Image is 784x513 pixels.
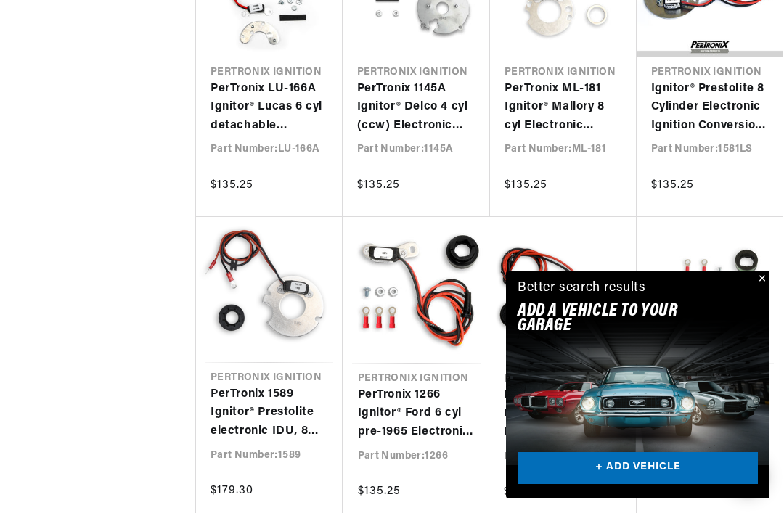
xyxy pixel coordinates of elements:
[651,80,769,136] a: Ignitor® Prestolite 8 Cylinder Electronic Ignition Conversion Kit
[518,452,758,485] a: + ADD VEHICLE
[211,80,328,136] a: PerTronix LU-166A Ignitor® Lucas 6 cyl detachable Electronic Ignition Conversion Kit
[504,387,622,443] a: Ignitor® 1949-53 Ford 8 Cylinder Electronic Ignition Conversion Kit
[518,304,722,334] h2: Add A VEHICLE to your garage
[211,385,327,441] a: PerTronix 1589 Ignitor® Prestolite electronic IDU, 8 cyl Electronic Ignition Conversion Kit
[505,80,622,136] a: PerTronix ML-181 Ignitor® Mallory 8 cyl Electronic Ignition Conversion Kit
[752,271,769,288] button: Close
[357,80,475,136] a: PerTronix 1145A Ignitor® Delco 4 cyl (ccw) Electronic Ignition Conversion Kit
[358,386,475,442] a: PerTronix 1266 Ignitor® Ford 6 cyl pre-1965 Electronic Ignition Conversion Kit
[518,278,646,299] div: Better search results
